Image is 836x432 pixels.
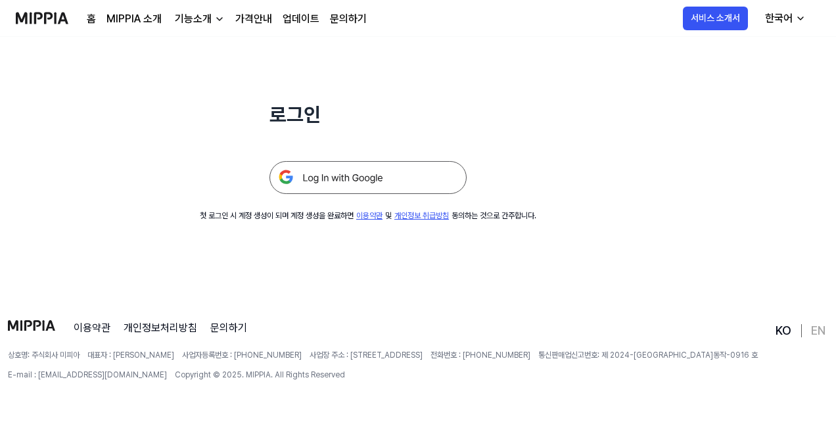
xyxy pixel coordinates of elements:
[776,323,791,339] a: KO
[106,11,162,27] a: MIPPIA 소개
[310,349,423,361] span: 사업장 주소 : [STREET_ADDRESS]
[8,320,55,331] img: logo
[74,320,110,336] a: 이용약관
[755,5,814,32] button: 한국어
[8,349,80,361] span: 상호명: 주식회사 미피아
[172,11,225,27] button: 기능소개
[283,11,319,27] a: 업데이트
[200,210,536,222] div: 첫 로그인 시 계정 생성이 되며 계정 생성을 완료하면 및 동의하는 것으로 간주합니다.
[269,161,467,194] img: 구글 로그인 버튼
[182,349,302,361] span: 사업자등록번호 : [PHONE_NUMBER]
[124,320,197,336] a: 개인정보처리방침
[538,349,758,361] span: 통신판매업신고번호: 제 2024-[GEOGRAPHIC_DATA]동작-0916 호
[330,11,367,27] a: 문의하기
[683,7,748,30] button: 서비스 소개서
[269,100,467,130] h1: 로그인
[394,211,449,220] a: 개인정보 취급방침
[214,14,225,24] img: down
[235,11,272,27] a: 가격안내
[87,11,96,27] a: 홈
[175,369,345,381] span: Copyright © 2025. MIPPIA. All Rights Reserved
[210,320,247,336] a: 문의하기
[8,369,167,381] span: E-mail : [EMAIL_ADDRESS][DOMAIN_NAME]
[356,211,383,220] a: 이용약관
[430,349,530,361] span: 전화번호 : [PHONE_NUMBER]
[762,11,795,26] div: 한국어
[172,11,214,27] div: 기능소개
[811,323,825,339] a: EN
[87,349,174,361] span: 대표자 : [PERSON_NAME]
